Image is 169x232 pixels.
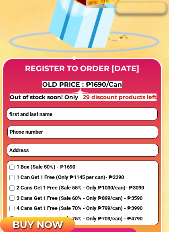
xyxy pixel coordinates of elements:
[16,215,144,223] span: 4 Cans Get 2 Free (Sale 75% - Only ₱709/can) - ₱4790
[16,163,144,171] span: 1 Box (Sale 50%) - ₱1690
[16,173,144,182] span: 1 Can Get 1 Free (Only ₱1145 per can)- ₱2290
[16,184,144,192] span: 2 Cans Get 1 Free (Sale 55% - Only ₱1030/can)- ₱3090
[8,126,158,138] input: Phone number
[16,204,144,213] span: 4 Cans Get 1 Free (Sale 70% - Only ₱799/can) - ₱3990
[7,108,157,120] input: first and last name
[7,144,158,156] input: Address
[83,94,157,101] span: 29 discount products left
[19,63,146,75] h3: REGISTER TO ORDER [DATE]
[42,81,122,88] span: OLD PRICE : ₱1690/Can
[16,194,144,203] span: 3 Cans Get 1 Free (Sale 60% - Only ₱899/can) - ₱3590
[10,94,80,101] span: Out of stock soon! Only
